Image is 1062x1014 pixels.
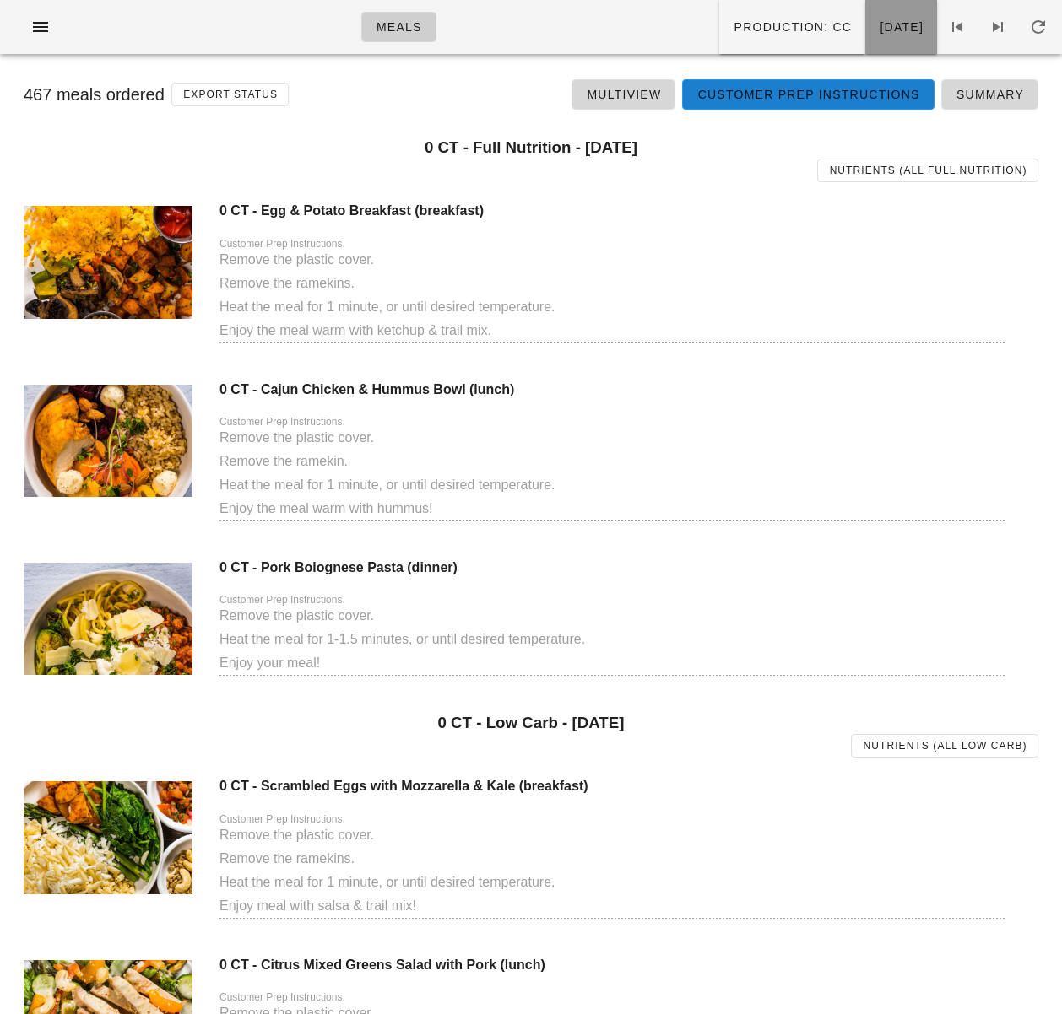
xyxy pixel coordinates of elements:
[219,991,345,1004] label: Customer Prep Instructions.
[956,88,1024,101] span: Summary
[829,165,1027,176] span: Nutrients (all Full Nutrition)
[24,714,1038,732] h3: 0 CT - Low Carb - [DATE]
[572,79,675,110] a: Multiview
[376,20,422,34] span: Meals
[586,88,661,101] span: Multiview
[879,20,924,34] span: [DATE]
[219,416,345,429] label: Customer Prep Instructions.
[24,85,165,104] span: 467 meals ordered
[182,89,278,100] span: Export Status
[219,202,1005,218] h4: 0 CT - Egg & Potato Breakfast (breakfast)
[733,20,852,34] span: Production: CC
[24,138,1038,157] h3: 0 CT - Full Nutrition - [DATE]
[219,559,1005,575] h4: 0 CT - Pork Bolognese Pasta (dinner)
[219,238,345,251] label: Customer Prep Instructions.
[219,957,1005,973] h4: 0 CT - Citrus Mixed Greens Salad with Pork (lunch)
[219,778,1005,794] h4: 0 CT - Scrambled Eggs with Mozzarella & Kale (breakfast)
[817,159,1038,182] a: Nutrients (all Full Nutrition)
[941,79,1038,110] a: Summary
[219,813,345,826] label: Customer Prep Instructions.
[361,12,436,42] a: Meals
[851,734,1038,758] a: Nutrients (all Low Carb)
[863,740,1027,752] span: Nutrients (all Low Carb)
[219,381,1005,397] h4: 0 CT - Cajun Chicken & Hummus Bowl (lunch)
[219,594,345,607] label: Customer Prep Instructions.
[682,79,934,110] a: Customer Prep Instructions
[696,88,919,101] span: Customer Prep Instructions
[171,83,290,106] button: Export Status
